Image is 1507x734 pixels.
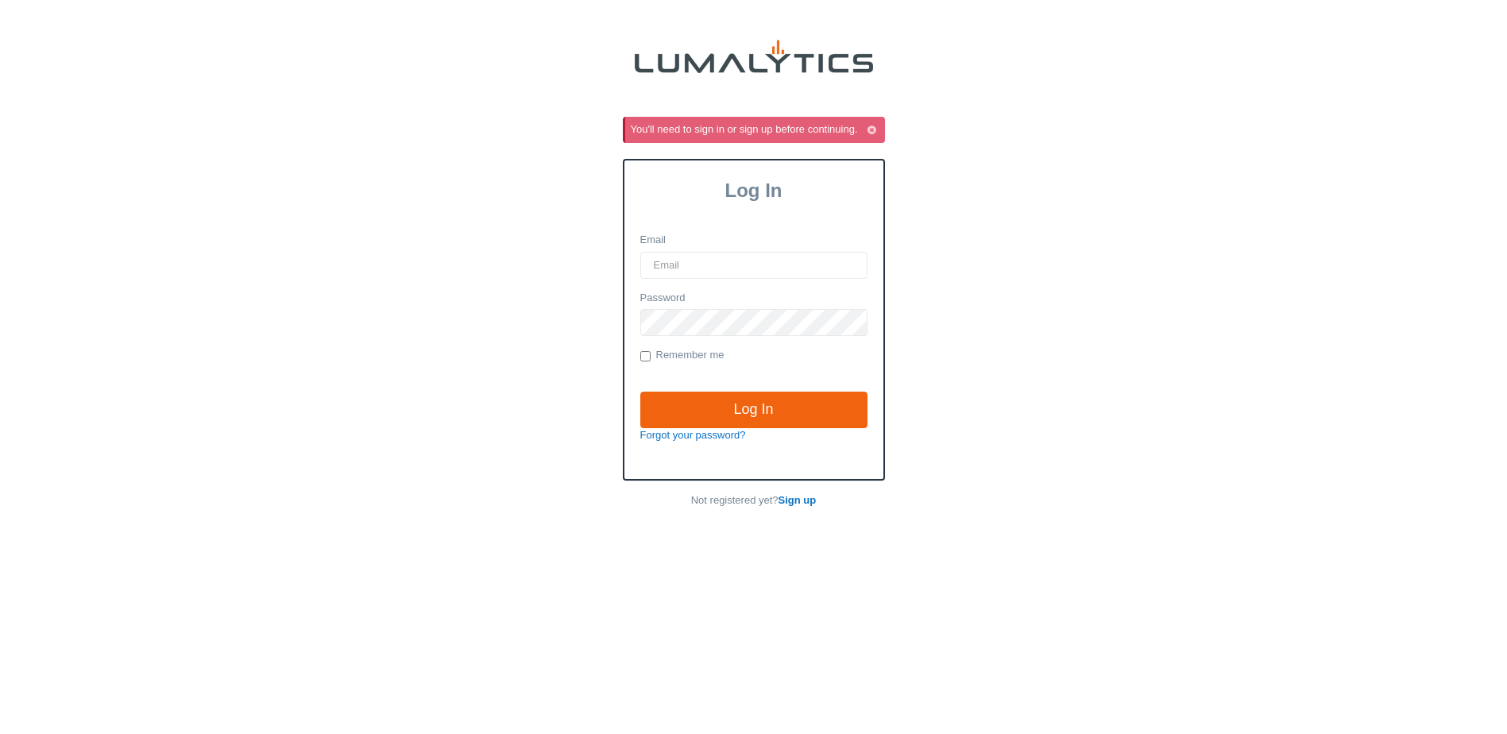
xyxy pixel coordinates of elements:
img: lumalytics-black-e9b537c871f77d9ce8d3a6940f85695cd68c596e3f819dc492052d1098752254.png [635,40,873,73]
input: Log In [640,392,867,428]
div: You'll need to sign in or sign up before continuing. [631,122,882,137]
label: Remember me [640,348,725,364]
input: Email [640,252,867,279]
p: Not registered yet? [623,493,885,508]
label: Email [640,233,667,248]
a: Forgot your password? [640,429,746,441]
h3: Log In [624,180,883,202]
a: Sign up [779,494,817,506]
input: Remember me [640,351,651,361]
label: Password [640,291,686,306]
